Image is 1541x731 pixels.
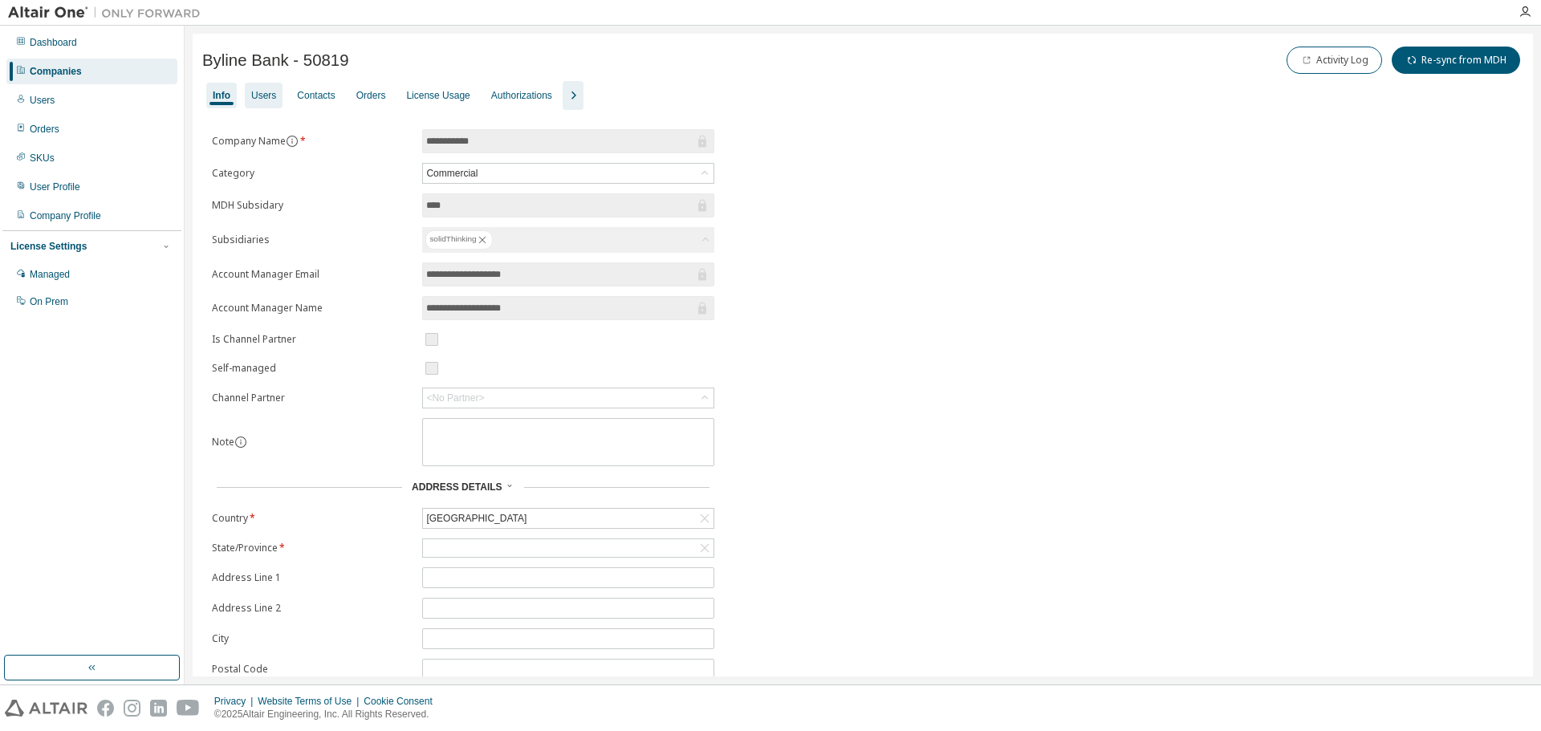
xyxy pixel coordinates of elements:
div: Website Terms of Use [258,695,364,708]
div: [GEOGRAPHIC_DATA] [423,509,714,528]
label: Company Name [212,135,413,148]
img: instagram.svg [124,700,140,717]
div: License Settings [10,240,87,253]
button: Activity Log [1287,47,1382,74]
div: Dashboard [30,36,77,49]
label: Account Manager Name [212,302,413,315]
div: <No Partner> [423,388,714,408]
label: Account Manager Email [212,268,413,281]
label: Address Line 2 [212,602,413,615]
div: Orders [30,123,59,136]
label: Postal Code [212,663,413,676]
div: Authorizations [491,89,552,102]
div: User Profile [30,181,80,193]
label: Category [212,167,413,180]
label: Note [212,435,234,449]
div: Companies [30,65,82,78]
div: On Prem [30,295,68,308]
label: State/Province [212,542,413,554]
div: solidThinking [425,230,493,250]
label: Country [212,512,413,525]
div: Company Profile [30,209,101,222]
button: information [286,135,299,148]
div: Commercial [423,164,714,183]
img: Altair One [8,5,209,21]
div: Info [213,89,230,102]
label: Self-managed [212,362,413,375]
img: youtube.svg [177,700,200,717]
button: information [234,436,247,449]
label: MDH Subsidary [212,199,413,212]
div: solidThinking [422,227,714,253]
div: Cookie Consent [364,695,441,708]
div: <No Partner> [426,392,484,404]
div: Contacts [297,89,335,102]
label: Channel Partner [212,392,413,404]
div: Users [30,94,55,107]
img: facebook.svg [97,700,114,717]
span: Byline Bank - 50819 [202,51,349,70]
label: City [212,632,413,645]
img: altair_logo.svg [5,700,87,717]
div: Privacy [214,695,258,708]
div: SKUs [30,152,55,164]
img: linkedin.svg [150,700,167,717]
div: Managed [30,268,70,281]
label: Address Line 1 [212,571,413,584]
p: © 2025 Altair Engineering, Inc. All Rights Reserved. [214,708,442,721]
label: Is Channel Partner [212,333,413,346]
div: Users [251,89,276,102]
div: License Usage [406,89,470,102]
div: Commercial [424,164,480,182]
button: Re-sync from MDH [1392,47,1520,74]
span: Address Details [412,481,502,493]
label: Subsidiaries [212,234,413,246]
div: Orders [356,89,386,102]
div: [GEOGRAPHIC_DATA] [424,510,529,527]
